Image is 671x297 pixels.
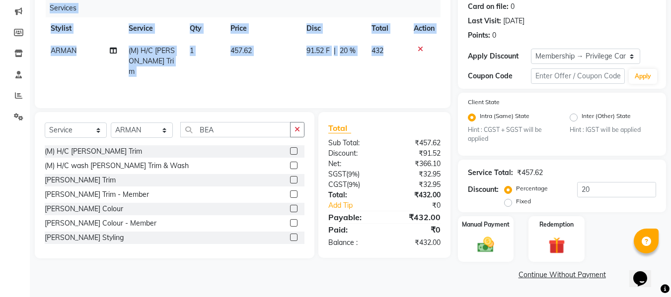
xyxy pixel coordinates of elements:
div: [DATE] [503,16,524,26]
div: ₹432.00 [384,238,448,248]
span: 9% [348,170,358,178]
small: Hint : CGST + SGST will be applied [468,125,554,144]
span: ARMAN [51,46,76,55]
span: 1 [190,46,194,55]
div: ₹32.95 [384,179,448,190]
div: [PERSON_NAME] Styling [45,233,124,243]
img: _gift.svg [543,235,570,255]
th: Total [366,17,408,40]
div: [PERSON_NAME] Colour [45,204,123,214]
div: ( ) [321,169,384,179]
th: Qty [184,17,224,40]
label: Redemption [539,220,574,229]
div: (M) H/C wash [PERSON_NAME] Trim & Wash [45,161,189,171]
small: Hint : IGST will be applied [570,125,656,134]
div: Last Visit: [468,16,501,26]
input: Search or Scan [180,122,291,137]
div: ₹91.52 [384,148,448,159]
th: Disc [300,17,366,40]
iframe: chat widget [629,257,661,287]
div: Points: [468,30,490,41]
div: Net: [321,159,384,169]
label: Intra (Same) State [480,112,529,123]
span: SGST [328,170,346,178]
div: ₹0 [395,200,448,211]
div: ₹432.00 [384,190,448,200]
div: Paid: [321,224,384,236]
div: ₹0 [384,224,448,236]
div: (M) H/C [PERSON_NAME] Trim [45,146,142,157]
span: 91.52 F [306,46,330,56]
label: Manual Payment [462,220,510,229]
div: ₹366.10 [384,159,448,169]
th: Price [224,17,301,40]
div: Card on file: [468,1,509,12]
div: Discount: [321,148,384,159]
span: | [334,46,336,56]
div: 0 [511,1,515,12]
label: Fixed [516,197,531,206]
div: ₹32.95 [384,169,448,179]
div: Service Total: [468,168,513,178]
div: [PERSON_NAME] Colour - Member [45,218,156,229]
span: 432 [372,46,383,55]
span: 9% [349,180,358,188]
span: 20 % [340,46,356,56]
img: _cash.svg [472,235,499,254]
div: Payable: [321,211,384,223]
span: 457.62 [230,46,252,55]
th: Action [408,17,441,40]
span: Total [328,123,351,133]
div: Coupon Code [468,71,530,81]
input: Enter Offer / Coupon Code [531,68,625,84]
div: ( ) [321,179,384,190]
div: ₹457.62 [384,138,448,148]
div: ₹457.62 [517,168,543,178]
label: Client State [468,98,500,107]
button: Apply [629,69,657,84]
div: Total: [321,190,384,200]
th: Stylist [45,17,123,40]
div: Sub Total: [321,138,384,148]
span: (M) H/C [PERSON_NAME] Trim [129,46,175,76]
label: Percentage [516,184,548,193]
th: Service [123,17,184,40]
div: Apply Discount [468,51,530,61]
div: 0 [492,30,496,41]
span: CGST [328,180,347,189]
div: Balance : [321,238,384,248]
label: Inter (Other) State [582,112,631,123]
a: Continue Without Payment [460,270,664,280]
div: [PERSON_NAME] Trim [45,175,116,185]
div: ₹432.00 [384,211,448,223]
a: Add Tip [321,200,395,211]
div: [PERSON_NAME] Trim - Member [45,189,149,200]
div: Discount: [468,184,499,195]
